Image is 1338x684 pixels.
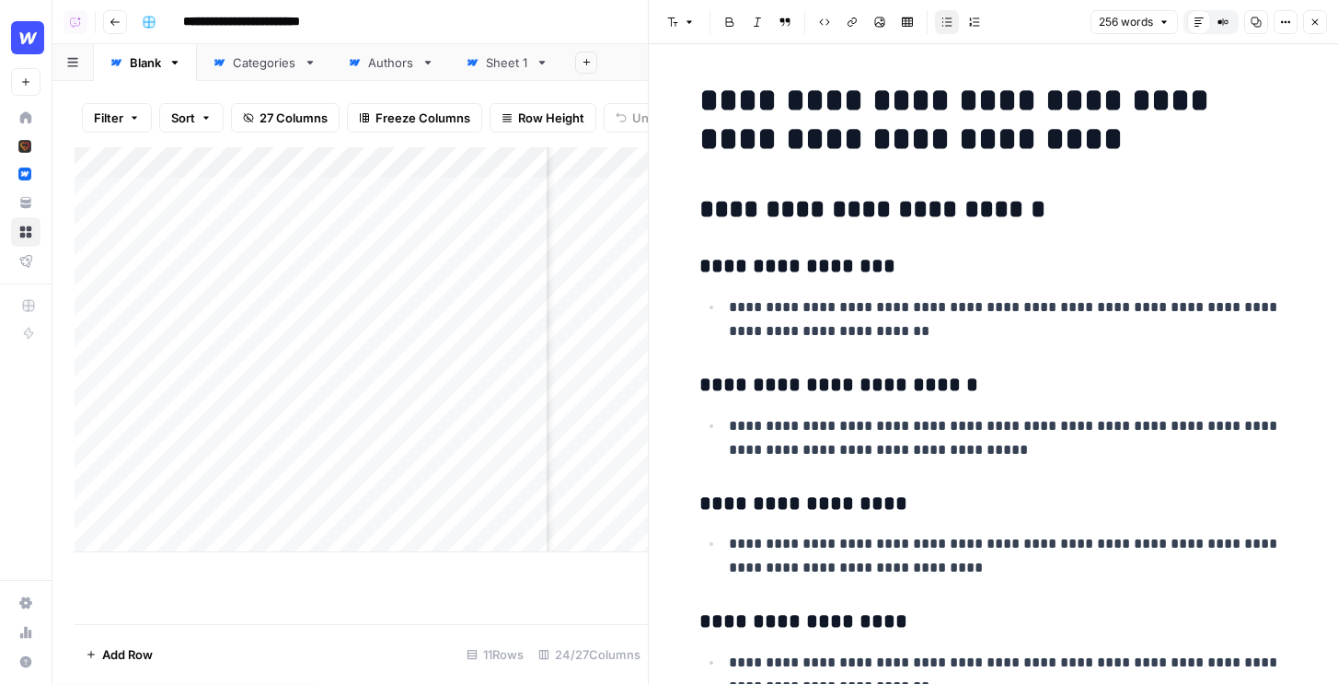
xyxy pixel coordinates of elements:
button: 256 words [1090,10,1178,34]
button: Row Height [490,103,596,133]
span: Undo [632,109,663,127]
a: Sheet 1 [450,44,564,81]
img: x9pvq66k5d6af0jwfjov4in6h5zj [18,140,31,153]
span: Filter [94,109,123,127]
a: Usage [11,618,40,647]
button: Freeze Columns [347,103,482,133]
a: Your Data [11,188,40,217]
button: Filter [82,103,152,133]
a: Flightpath [11,247,40,276]
a: Browse [11,217,40,247]
img: Webflow Logo [11,21,44,54]
span: Freeze Columns [375,109,470,127]
button: 27 Columns [231,103,340,133]
a: Blank [94,44,197,81]
span: 27 Columns [260,109,328,127]
button: Undo [604,103,675,133]
a: Categories [197,44,332,81]
div: Categories [233,53,296,72]
img: a1pu3e9a4sjoov2n4mw66knzy8l8 [18,168,31,180]
a: Authors [332,44,450,81]
div: 24/27 Columns [531,640,648,669]
button: Help + Support [11,647,40,677]
div: Blank [130,53,161,72]
span: Sort [171,109,195,127]
span: Add Row [102,645,153,664]
span: Row Height [518,109,584,127]
div: 11 Rows [459,640,531,669]
a: Home [11,103,40,133]
button: Workspace: Webflow [11,15,40,61]
div: Sheet 1 [486,53,528,72]
div: Authors [368,53,414,72]
button: Sort [159,103,224,133]
button: Add Row [75,640,164,669]
span: 256 words [1099,14,1153,30]
a: Settings [11,588,40,618]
